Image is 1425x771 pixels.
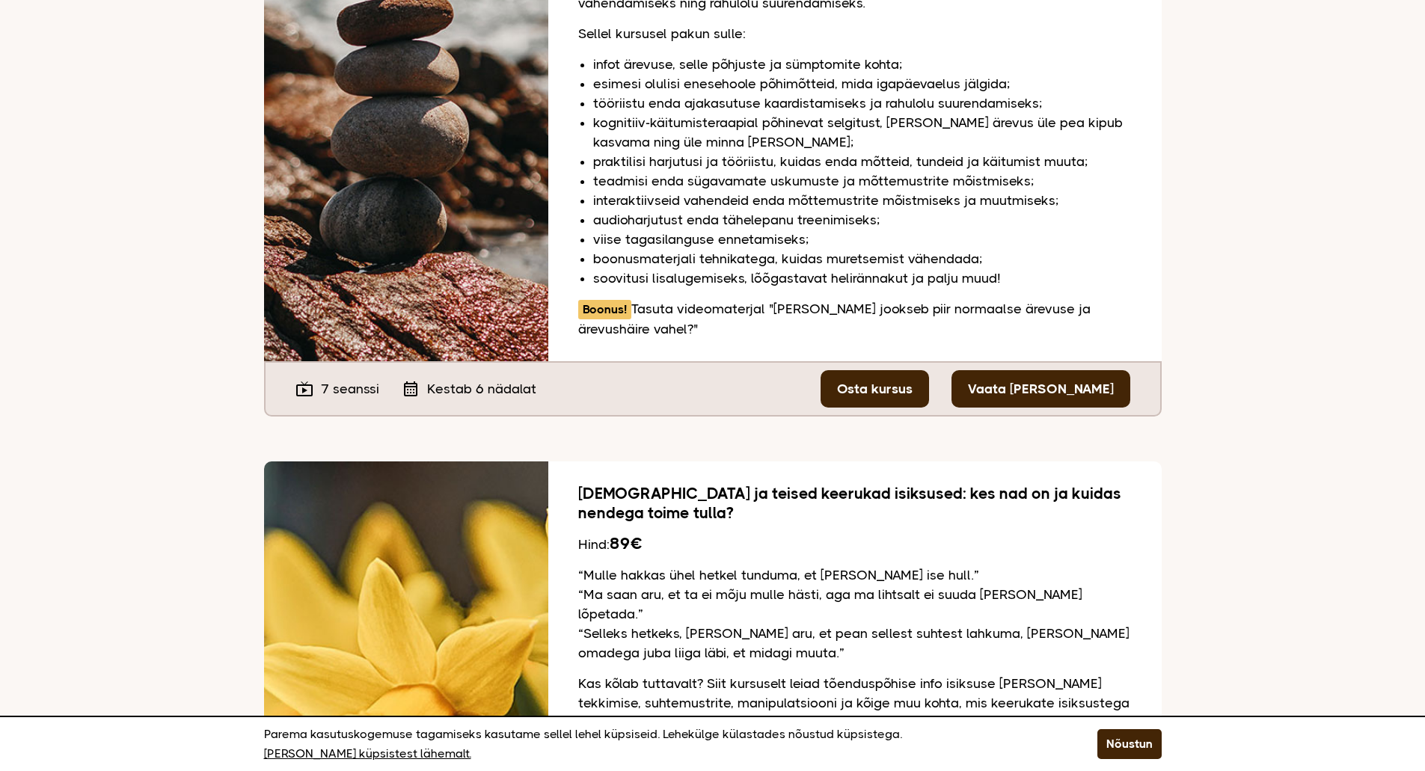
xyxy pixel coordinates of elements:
a: Osta kursus [821,370,929,408]
h2: [DEMOGRAPHIC_DATA] ja teised keerukad isiksused: kes nad on ja kuidas nendega toime tulla? [578,484,1132,523]
li: tööriistu enda ajakasutuse kaardistamiseks ja rahulolu suurendamiseks; [593,93,1132,113]
p: Sellel kursusel pakun sulle: [578,24,1132,43]
b: 89€ [610,534,642,553]
li: kognitiiv-käitumisteraapial põhinevat selgitust, [PERSON_NAME] ärevus üle pea kipub kasvama ning ... [593,113,1132,152]
li: viise tagasilanguse ennetamiseks; [593,230,1132,249]
a: [PERSON_NAME] küpsistest lähemalt. [264,744,471,764]
p: Parema kasutuskogemuse tagamiseks kasutame sellel lehel küpsiseid. Lehekülge külastades nõustud k... [264,725,1060,764]
div: 7 seanssi [295,379,379,399]
i: live_tv [295,380,313,398]
span: Boonus! [578,300,631,319]
a: Vaata [PERSON_NAME] [951,370,1130,408]
li: boonusmaterjali tehnikatega, kuidas muretsemist vähendada; [593,249,1132,268]
div: Hind: [578,534,1132,554]
li: interaktiivseid vahendeid enda mõttemustrite mõistmiseks ja muutmiseks; [593,191,1132,210]
li: soovitusi lisalugemiseks, lõõgastavat helirännakut ja palju muud! [593,268,1132,288]
p: Tasuta videomaterjal "[PERSON_NAME] jookseb piir normaalse ärevuse ja ärevushäire vahel?" [578,299,1132,339]
li: teadmisi enda sügavamate uskumuste ja mõttemustrite mõistmiseks; [593,171,1132,191]
li: praktilisi harjutusi ja tööriistu, kuidas enda mõtteid, tundeid ja käitumist muuta; [593,152,1132,171]
div: Kestab 6 nädalat [402,379,536,399]
i: calendar_month [402,380,420,398]
p: “Mulle hakkas ühel hetkel tunduma, et [PERSON_NAME] ise hull.” “Ma saan aru, et ta ei mõju mulle ... [578,565,1132,663]
button: Nõustun [1097,729,1162,759]
li: infot ärevuse, selle põhjuste ja sümptomite kohta; [593,55,1132,74]
p: Kas kõlab tuttavalt? Siit kursuselt leiad tõenduspõhise info isiksuse [PERSON_NAME] tekkimise, su... [578,674,1132,752]
li: esimesi olulisi enesehoole põhimõtteid, mida igapäevaelus jälgida; [593,74,1132,93]
li: audioharjutust enda tähelepanu treenimiseks; [593,210,1132,230]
